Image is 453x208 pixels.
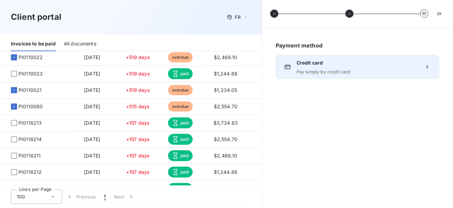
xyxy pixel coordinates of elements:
[18,70,43,77] span: PI0110023
[214,71,237,77] span: $1,244.88
[84,169,100,175] span: [DATE]
[276,41,439,50] h6: Payment method
[18,152,41,159] span: PI0118211
[214,169,237,175] span: $1,244.88
[84,153,100,158] span: [DATE]
[84,136,100,142] span: [DATE]
[84,71,100,77] span: [DATE]
[110,190,139,204] button: Next
[18,54,43,61] span: PI0110022
[11,37,56,51] div: Invoices to be paid
[214,120,238,126] span: $3,734.63
[18,185,42,192] span: PI0118210
[168,134,193,145] span: paid
[100,190,110,204] button: 1
[297,59,418,66] span: Credit card
[84,54,100,60] span: [DATE]
[84,120,100,126] span: [DATE]
[126,103,150,109] span: +515 days
[168,85,193,95] span: overdue
[126,54,150,60] span: +519 days
[64,37,96,51] div: All documents
[18,87,42,94] span: PI0110021
[168,167,193,178] span: paid
[18,169,42,176] span: PI0118212
[168,68,193,79] span: paid
[214,136,237,142] span: $2,554.70
[168,101,193,112] span: overdue
[18,136,42,143] span: PI0118214
[214,153,237,158] span: $2,468.10
[168,52,193,63] span: overdue
[18,120,42,126] span: PI0118213
[104,193,106,200] span: 1
[214,54,237,60] span: $2,468.10
[62,190,100,204] button: Previous
[214,87,237,93] span: $1,234.05
[214,103,237,109] span: $2,554.70
[17,193,25,200] span: 100
[11,11,61,23] h3: Client portal
[126,136,150,142] span: +157 days
[168,183,193,194] span: paid
[126,71,150,77] span: +519 days
[235,14,241,20] span: FR
[18,103,43,110] span: PI0110080
[297,69,418,74] span: Pay simply by credit card
[126,169,150,175] span: +157 days
[168,117,193,128] span: paid
[126,153,150,158] span: +157 days
[126,120,150,126] span: +157 days
[126,87,150,93] span: +519 days
[84,87,100,93] span: [DATE]
[168,150,193,161] span: paid
[84,103,100,109] span: [DATE]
